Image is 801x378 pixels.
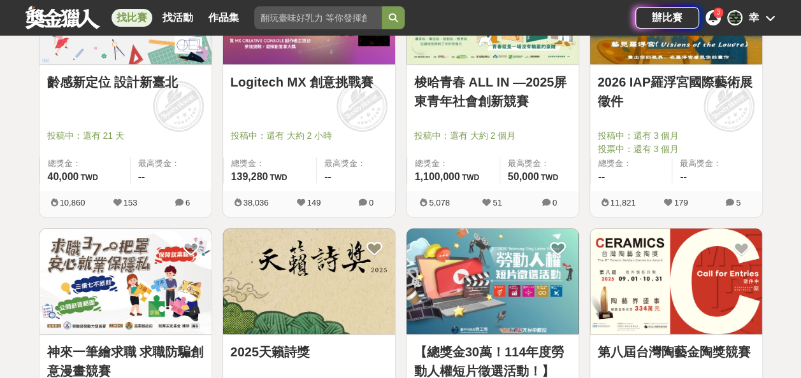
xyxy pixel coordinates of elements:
[610,198,636,207] span: 11,821
[270,173,287,182] span: TWD
[598,73,754,111] a: 2026 IAP羅浮宮國際藝術展徵件
[462,173,479,182] span: TWD
[414,129,571,143] span: 投稿中：還有 大約 2 個月
[674,198,688,207] span: 179
[254,6,382,29] input: 翻玩臺味好乳力 等你發揮創意！
[736,198,740,207] span: 5
[231,129,387,143] span: 投稿中：還有 大約 2 小時
[541,173,558,182] span: TWD
[138,171,145,182] span: --
[598,143,754,156] span: 投票中：還有 3 個月
[203,9,244,27] a: 作品集
[223,228,395,335] a: Cover Image
[680,157,754,170] span: 最高獎金：
[493,198,502,207] span: 51
[124,198,138,207] span: 153
[598,342,754,361] a: 第八屆台灣陶藝金陶獎競賽
[415,171,460,182] span: 1,100,000
[48,157,122,170] span: 總獎金：
[598,129,754,143] span: 投稿中：還有 3 個月
[231,157,309,170] span: 總獎金：
[508,171,539,182] span: 50,000
[231,171,268,182] span: 139,280
[407,228,579,335] img: Cover Image
[598,171,605,182] span: --
[415,157,492,170] span: 總獎金：
[635,7,699,29] a: 辦比賽
[157,9,198,27] a: 找活動
[369,198,373,207] span: 0
[231,342,387,361] a: 2025天籟詩獎
[716,9,720,16] span: 3
[727,10,742,25] div: 幸
[112,9,152,27] a: 找比賽
[407,228,579,335] a: Cover Image
[60,198,85,207] span: 10,860
[324,171,331,182] span: --
[80,173,97,182] span: TWD
[414,73,571,111] a: 梭哈青春 ALL IN —2025屏東青年社會創新競賽
[680,171,687,182] span: --
[429,198,450,207] span: 5,078
[47,73,204,92] a: 齡感新定位 設計新臺北
[324,157,387,170] span: 最高獎金：
[231,73,387,92] a: Logitech MX 創意挑戰賽
[307,198,321,207] span: 149
[552,198,557,207] span: 0
[590,228,762,335] img: Cover Image
[40,228,212,335] a: Cover Image
[47,129,204,143] span: 投稿中：還有 21 天
[185,198,190,207] span: 6
[138,157,204,170] span: 最高獎金：
[243,198,269,207] span: 38,036
[40,228,212,335] img: Cover Image
[749,10,759,25] div: 幸
[48,171,79,182] span: 40,000
[590,228,762,335] a: Cover Image
[508,157,571,170] span: 最高獎金：
[223,228,395,335] img: Cover Image
[598,157,665,170] span: 總獎金：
